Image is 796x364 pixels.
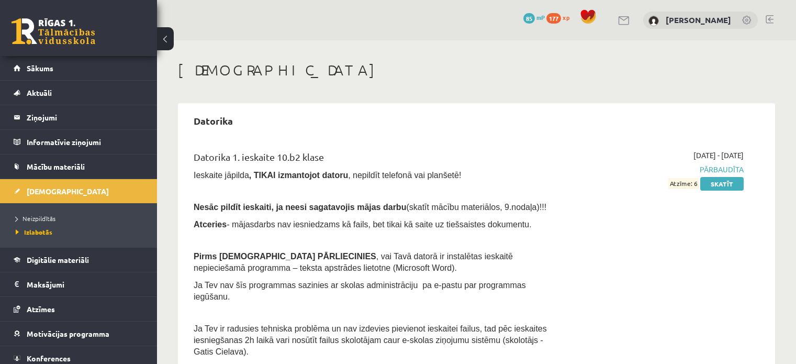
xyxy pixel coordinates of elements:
[523,13,535,24] span: 85
[27,354,71,363] span: Konferences
[194,252,376,261] span: Pirms [DEMOGRAPHIC_DATA] PĀRLIECINIES
[14,155,144,179] a: Mācību materiāli
[249,171,348,180] b: , TIKAI izmantojot datoru
[183,108,243,133] h2: Datorika
[194,150,555,169] div: Datorika 1. ieskaite 10.b2 klase
[194,281,526,301] span: Ja Tev nav šīs programmas sazinies ar skolas administrāciju pa e-pastu par programmas iegūšanu.
[563,13,569,21] span: xp
[27,255,89,264] span: Digitālie materiāli
[14,322,144,346] a: Motivācijas programma
[693,150,744,161] span: [DATE] - [DATE]
[666,15,731,25] a: [PERSON_NAME]
[14,81,144,105] a: Aktuāli
[14,130,144,154] a: Informatīvie ziņojumi
[14,179,144,203] a: [DEMOGRAPHIC_DATA]
[16,227,147,237] a: Izlabotās
[27,186,109,196] span: [DEMOGRAPHIC_DATA]
[12,18,95,45] a: Rīgas 1. Tālmācības vidusskola
[16,214,147,223] a: Neizpildītās
[14,248,144,272] a: Digitālie materiāli
[27,130,144,154] legend: Informatīvie ziņojumi
[668,178,699,189] span: Atzīme: 6
[648,16,659,26] img: Aleksandrija Līduma
[194,203,406,212] span: Nesāc pildīt ieskaiti, ja neesi sagatavojis mājas darbu
[700,177,744,191] a: Skatīt
[194,252,513,272] span: , vai Tavā datorā ir instalētas ieskaitē nepieciešamā programma – teksta apstrādes lietotne (Micr...
[14,105,144,129] a: Ziņojumi
[536,13,545,21] span: mP
[16,228,52,236] span: Izlabotās
[406,203,546,212] span: (skatīt mācību materiālos, 9.nodaļa)!!!
[16,214,55,223] span: Neizpildītās
[178,61,775,79] h1: [DEMOGRAPHIC_DATA]
[14,56,144,80] a: Sākums
[27,272,144,296] legend: Maksājumi
[194,220,227,229] b: Atceries
[194,171,461,180] span: Ieskaite jāpilda , nepildīt telefonā vai planšetē!
[14,272,144,296] a: Maksājumi
[27,88,52,97] span: Aktuāli
[27,304,55,314] span: Atzīmes
[546,13,575,21] a: 177 xp
[27,63,53,73] span: Sākums
[27,329,109,338] span: Motivācijas programma
[546,13,561,24] span: 177
[27,105,144,129] legend: Ziņojumi
[523,13,545,21] a: 85 mP
[194,324,547,356] span: Ja Tev ir radusies tehniska problēma un nav izdevies pievienot ieskaitei failus, tad pēc ieskaite...
[194,220,532,229] span: - mājasdarbs nav iesniedzams kā fails, bet tikai kā saite uz tiešsaistes dokumentu.
[571,164,744,175] span: Pārbaudīta
[14,297,144,321] a: Atzīmes
[27,162,85,171] span: Mācību materiāli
